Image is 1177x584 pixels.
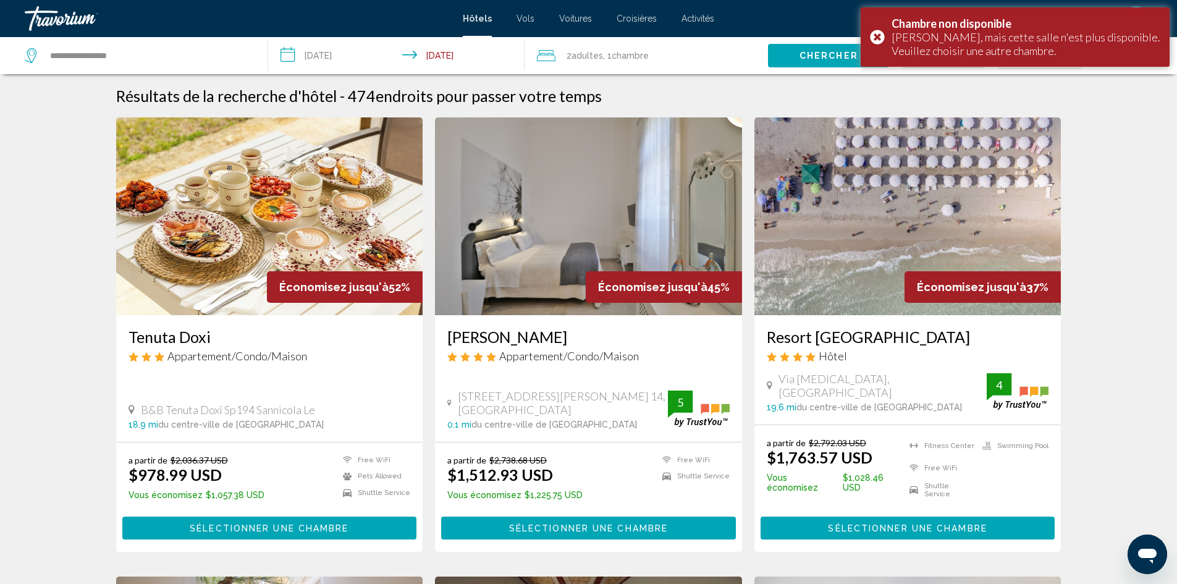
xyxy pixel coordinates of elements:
[340,87,345,105] span: -
[767,438,806,448] span: a partir de
[489,455,547,465] del: $2,738.68 USD
[612,51,649,61] span: Chambre
[517,14,534,23] a: Vols
[754,117,1061,315] img: Hotel image
[129,465,222,484] ins: $978.99 USD
[129,490,264,500] p: $1,057.38 USD
[447,328,730,346] a: [PERSON_NAME]
[158,420,324,430] span: du centre-ville de [GEOGRAPHIC_DATA]
[668,391,730,427] img: trustyou-badge.svg
[987,373,1048,410] img: trustyou-badge.svg
[447,349,730,363] div: 4 star Apartment
[761,517,1055,540] button: Sélectionner une chambre
[828,523,987,533] span: Sélectionner une chambre
[917,281,1026,294] span: Économisez jusqu'à
[376,87,602,105] span: endroits pour passer votre temps
[767,402,796,412] span: 19.6 mi
[129,349,411,363] div: 3 star Apartment
[796,402,962,412] span: du centre-ville de [GEOGRAPHIC_DATA]
[767,349,1049,363] div: 4 star Hotel
[122,517,417,540] button: Sélectionner une chambre
[656,455,730,465] li: Free WiFi
[129,490,203,500] span: Vous économisez
[767,448,872,467] ins: $1,763.57 USD
[279,281,389,294] span: Économisez jusqu'à
[778,372,987,399] span: Via [MEDICAL_DATA], [GEOGRAPHIC_DATA]
[447,490,521,500] span: Vous économisez
[337,455,410,465] li: Free WiFi
[122,520,417,533] a: Sélectionner une chambre
[976,438,1049,454] li: Swimming Pool
[116,117,423,315] img: Hotel image
[167,349,307,363] span: Appartement/Condo/Maison
[509,523,668,533] span: Sélectionner une chambre
[567,47,603,64] span: 2
[141,403,315,417] span: B&B Tenuta Doxi Sp194 Sannicola Le
[525,37,768,74] button: Travelers: 2 adults, 0 children
[1120,6,1152,32] button: User Menu
[190,523,348,533] span: Sélectionner une chambre
[809,438,866,448] del: $2,792.03 USD
[617,14,657,23] a: Croisières
[903,438,976,454] li: Fitness Center
[767,473,840,493] span: Vous économisez
[768,44,890,67] button: Chercher
[129,328,411,346] a: Tenuta Doxi
[499,349,639,363] span: Appartement/Condo/Maison
[987,378,1011,392] div: 4
[447,465,553,484] ins: $1,512.93 USD
[903,482,976,498] li: Shuttle Service
[767,473,903,493] p: $1,028.46 USD
[348,87,602,105] h2: 474
[441,517,736,540] button: Sélectionner une chambre
[337,488,410,498] li: Shuttle Service
[586,271,742,303] div: 45%
[25,6,450,31] a: Travorium
[129,420,158,430] span: 18.9 mi
[819,349,847,363] span: Hôtel
[598,281,707,294] span: Économisez jusqu'à
[799,51,858,61] span: Chercher
[761,520,1055,533] a: Sélectionner une chambre
[268,37,524,74] button: Check-in date: Jul 24, 2026 Check-out date: Jul 31, 2026
[471,420,637,430] span: du centre-ville de [GEOGRAPHIC_DATA]
[267,271,423,303] div: 52%
[447,420,471,430] span: 0.1 mi
[559,14,592,23] a: Voitures
[463,14,492,23] a: Hôtels
[892,17,1160,30] div: Chambre non disponible
[656,472,730,482] li: Shuttle Service
[171,455,228,465] del: $2,036.37 USD
[435,117,742,315] img: Hotel image
[572,51,603,61] span: Adultes
[905,271,1061,303] div: 37%
[1128,535,1167,574] iframe: Bouton de lancement de la fenêtre de messagerie
[681,14,714,23] a: Activités
[447,455,486,465] span: a partir de
[441,520,736,533] a: Sélectionner une chambre
[458,389,668,417] span: [STREET_ADDRESS][PERSON_NAME] 14, [GEOGRAPHIC_DATA]
[668,395,693,410] div: 5
[603,47,649,64] span: , 1
[116,87,337,105] h1: Résultats de la recherche d'hôtel
[447,490,583,500] p: $1,225.75 USD
[892,30,1160,57] div: Désolé, mais cette salle n'est plus disponible. Veuillez choisir une autre chambre.
[129,455,167,465] span: a partir de
[903,460,976,476] li: Free WiFi
[767,328,1049,346] a: Resort [GEOGRAPHIC_DATA]
[337,472,410,482] li: Pets Allowed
